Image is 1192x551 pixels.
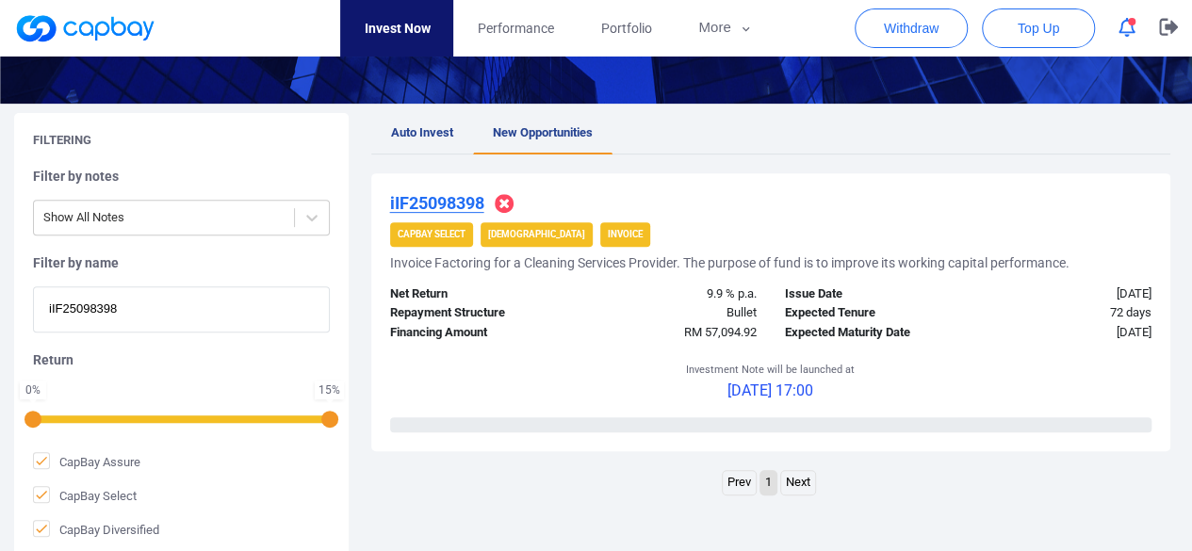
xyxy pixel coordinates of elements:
[684,325,757,339] span: RM 57,094.92
[398,229,465,239] strong: CapBay Select
[771,284,969,304] div: Issue Date
[33,452,140,471] span: CapBay Assure
[33,168,330,185] h5: Filter by notes
[376,323,574,343] div: Financing Amount
[686,379,855,403] p: [DATE] 17:00
[488,229,585,239] strong: [DEMOGRAPHIC_DATA]
[376,284,574,304] div: Net Return
[573,303,771,323] div: Bullet
[390,193,484,213] u: iIF25098398
[33,486,137,505] span: CapBay Select
[318,384,340,396] div: 15 %
[376,303,574,323] div: Repayment Structure
[982,8,1095,48] button: Top Up
[493,125,593,139] span: New Opportunities
[968,323,1166,343] div: [DATE]
[760,471,776,494] a: Page 1 is your current page
[771,323,969,343] div: Expected Maturity Date
[33,520,159,539] span: CapBay Diversified
[33,132,91,149] h5: Filtering
[573,284,771,304] div: 9.9 % p.a.
[781,471,815,494] a: Next page
[477,18,553,39] span: Performance
[33,351,330,368] h5: Return
[600,18,651,39] span: Portfolio
[686,362,855,379] p: Investment Note will be launched at
[33,254,330,271] h5: Filter by name
[1018,19,1059,38] span: Top Up
[390,254,1070,271] h5: Invoice Factoring for a Cleaning Services Provider. The purpose of fund is to improve its working...
[723,471,756,494] a: Previous page
[771,303,969,323] div: Expected Tenure
[391,125,453,139] span: Auto Invest
[608,229,643,239] strong: Invoice
[855,8,968,48] button: Withdraw
[24,384,42,396] div: 0 %
[33,286,330,332] input: Enter investment note name
[968,303,1166,323] div: 72 days
[968,284,1166,304] div: [DATE]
